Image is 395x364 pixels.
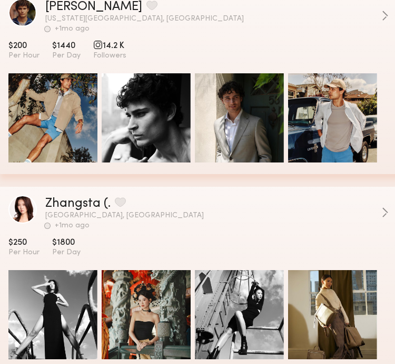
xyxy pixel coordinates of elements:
div: +1mo ago [55,222,90,229]
span: $1800 [52,237,81,248]
span: 14.2 K [93,41,126,51]
span: [GEOGRAPHIC_DATA], [GEOGRAPHIC_DATA] [45,212,360,219]
span: $1440 [52,41,81,51]
a: [PERSON_NAME] [45,1,142,13]
span: [US_STATE][GEOGRAPHIC_DATA], [GEOGRAPHIC_DATA] [45,15,360,23]
span: Per Day [52,248,81,257]
a: Zhangsta (. [45,197,111,210]
span: Followers [93,51,126,61]
span: Per Hour [8,248,39,257]
span: Per Hour [8,51,39,61]
span: Per Day [52,51,81,61]
span: $250 [8,237,39,248]
span: $200 [8,41,39,51]
div: +1mo ago [55,25,90,33]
